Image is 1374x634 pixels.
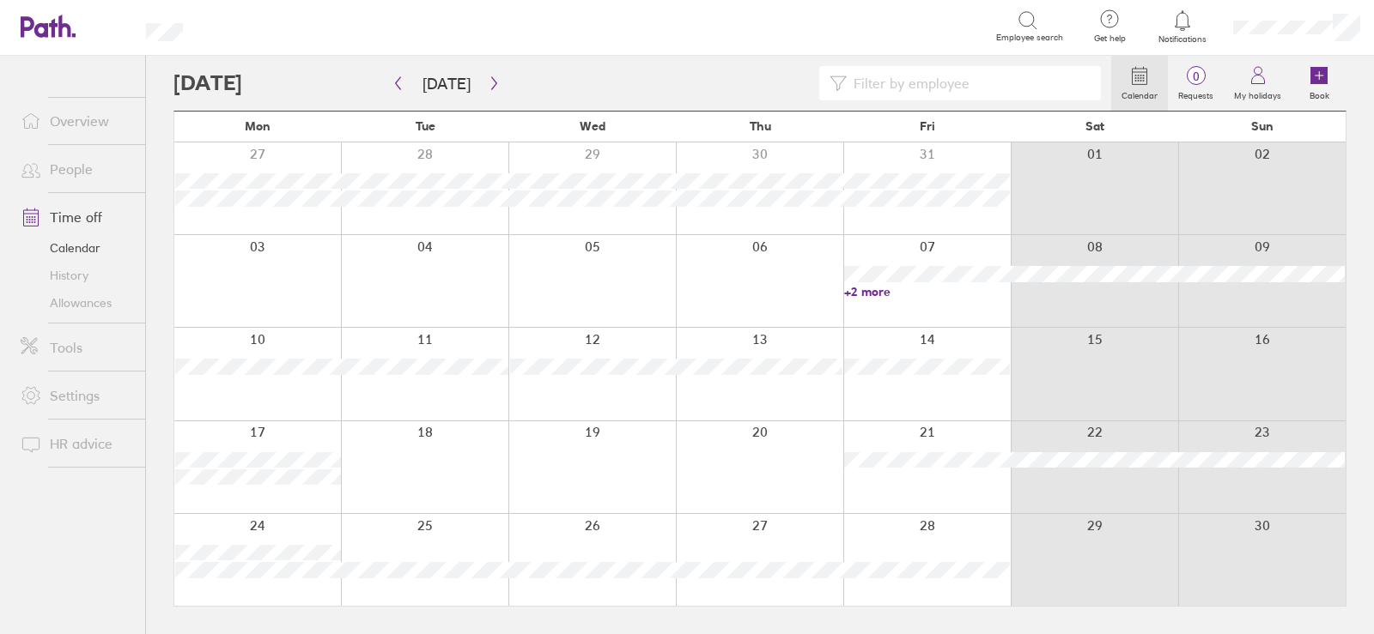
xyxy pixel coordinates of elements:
[1168,86,1224,101] label: Requests
[7,262,145,289] a: History
[7,200,145,234] a: Time off
[7,289,145,317] a: Allowances
[750,119,771,133] span: Thu
[920,119,935,133] span: Fri
[844,284,1010,299] a: +2 more
[1111,86,1168,101] label: Calendar
[416,119,435,133] span: Tue
[1111,56,1168,111] a: Calendar
[1155,9,1211,45] a: Notifications
[7,234,145,262] a: Calendar
[1082,33,1138,44] span: Get help
[229,18,273,33] div: Search
[1292,56,1347,111] a: Book
[1085,119,1104,133] span: Sat
[580,119,605,133] span: Wed
[996,33,1063,43] span: Employee search
[847,67,1091,100] input: Filter by employee
[1299,86,1340,101] label: Book
[1251,119,1274,133] span: Sun
[7,152,145,186] a: People
[7,378,145,413] a: Settings
[1168,56,1224,111] a: 0Requests
[1224,56,1292,111] a: My holidays
[1155,34,1211,45] span: Notifications
[7,104,145,138] a: Overview
[7,426,145,461] a: HR advice
[1224,86,1292,101] label: My holidays
[7,330,145,365] a: Tools
[1168,69,1224,83] span: 0
[409,69,484,98] button: [DATE]
[245,119,271,133] span: Mon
